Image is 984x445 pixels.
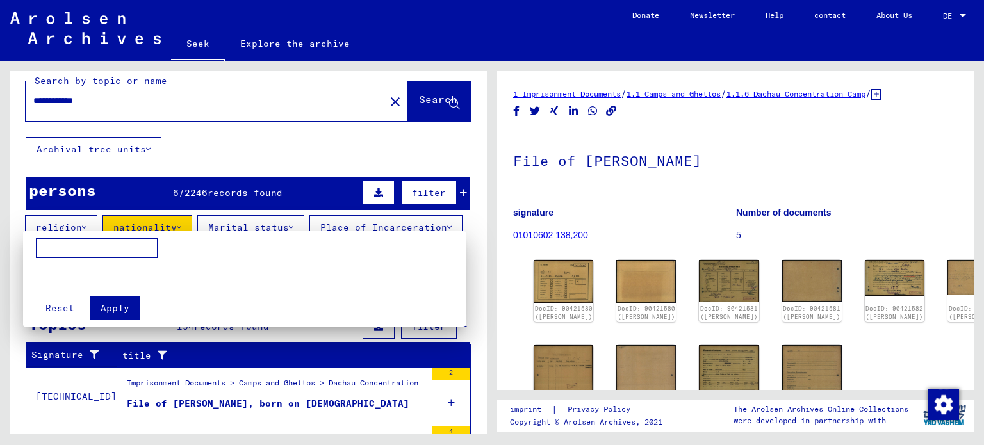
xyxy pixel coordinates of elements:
[928,389,959,420] img: Change consent
[90,296,140,320] button: Apply
[101,302,129,314] span: Apply
[35,296,85,320] button: Reset
[45,302,74,314] span: Reset
[928,389,958,419] div: Change consent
